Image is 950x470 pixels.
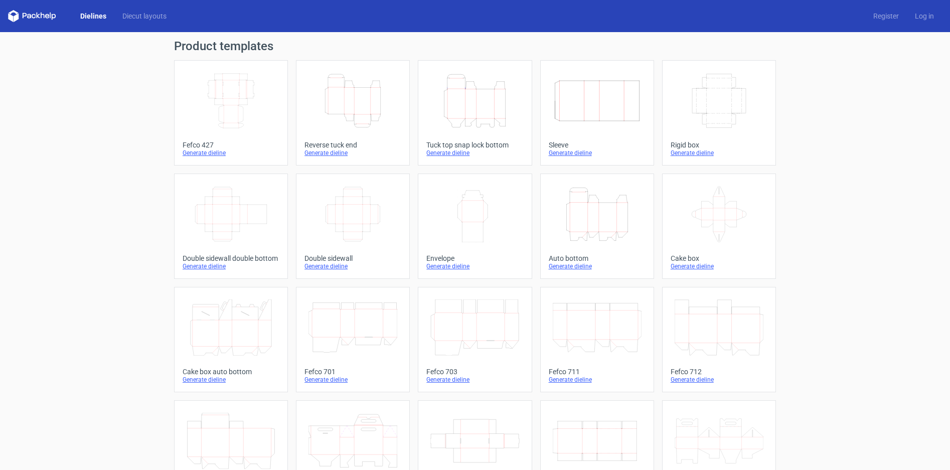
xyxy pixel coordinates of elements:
div: Generate dieline [549,149,646,157]
div: Fefco 427 [183,141,279,149]
a: Fefco 711Generate dieline [540,287,654,392]
div: Generate dieline [549,262,646,270]
a: Auto bottomGenerate dieline [540,174,654,279]
div: Fefco 701 [304,368,401,376]
a: SleeveGenerate dieline [540,60,654,166]
a: Register [865,11,907,21]
a: Fefco 703Generate dieline [418,287,532,392]
a: Fefco 712Generate dieline [662,287,776,392]
div: Generate dieline [426,376,523,384]
div: Tuck top snap lock bottom [426,141,523,149]
a: Double sidewallGenerate dieline [296,174,410,279]
div: Double sidewall [304,254,401,262]
div: Reverse tuck end [304,141,401,149]
div: Generate dieline [304,376,401,384]
a: Double sidewall double bottomGenerate dieline [174,174,288,279]
div: Generate dieline [671,262,767,270]
div: Fefco 712 [671,368,767,376]
a: Rigid boxGenerate dieline [662,60,776,166]
div: Sleeve [549,141,646,149]
div: Fefco 703 [426,368,523,376]
div: Envelope [426,254,523,262]
div: Generate dieline [549,376,646,384]
div: Cake box auto bottom [183,368,279,376]
div: Auto bottom [549,254,646,262]
a: Cake boxGenerate dieline [662,174,776,279]
h1: Product templates [174,40,776,52]
a: EnvelopeGenerate dieline [418,174,532,279]
div: Generate dieline [426,149,523,157]
div: Generate dieline [183,262,279,270]
div: Generate dieline [426,262,523,270]
div: Generate dieline [671,149,767,157]
div: Generate dieline [304,149,401,157]
a: Fefco 427Generate dieline [174,60,288,166]
a: Log in [907,11,942,21]
div: Generate dieline [183,376,279,384]
a: Diecut layouts [114,11,175,21]
div: Fefco 711 [549,368,646,376]
a: Tuck top snap lock bottomGenerate dieline [418,60,532,166]
div: Generate dieline [671,376,767,384]
div: Double sidewall double bottom [183,254,279,262]
a: Reverse tuck endGenerate dieline [296,60,410,166]
a: Dielines [72,11,114,21]
a: Fefco 701Generate dieline [296,287,410,392]
div: Generate dieline [304,262,401,270]
a: Cake box auto bottomGenerate dieline [174,287,288,392]
div: Generate dieline [183,149,279,157]
div: Cake box [671,254,767,262]
div: Rigid box [671,141,767,149]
